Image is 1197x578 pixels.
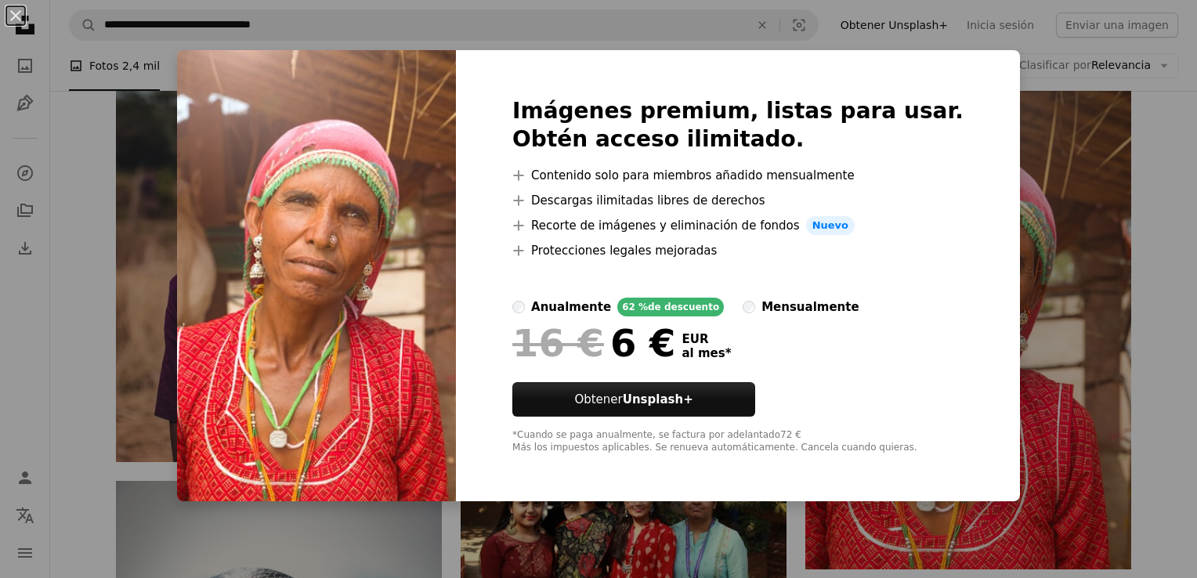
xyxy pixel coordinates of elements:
li: Contenido solo para miembros añadido mensualmente [512,166,964,185]
strong: Unsplash+ [623,392,693,406]
input: anualmente62 %de descuento [512,301,525,313]
button: ObtenerUnsplash+ [512,382,755,417]
span: al mes * [682,346,731,360]
span: Nuevo [806,216,855,235]
div: anualmente [531,298,611,316]
li: Recorte de imágenes y eliminación de fondos [512,216,964,235]
div: 6 € [512,323,675,363]
img: premium_photo-1718570263772-b843cb76ed37 [177,50,456,501]
li: Protecciones legales mejoradas [512,241,964,260]
h2: Imágenes premium, listas para usar. Obtén acceso ilimitado. [512,97,964,154]
span: 16 € [512,323,604,363]
div: *Cuando se paga anualmente, se factura por adelantado 72 € Más los impuestos aplicables. Se renue... [512,429,964,454]
span: EUR [682,332,731,346]
input: mensualmente [743,301,755,313]
div: 62 % de descuento [617,298,724,316]
div: mensualmente [761,298,859,316]
li: Descargas ilimitadas libres de derechos [512,191,964,210]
